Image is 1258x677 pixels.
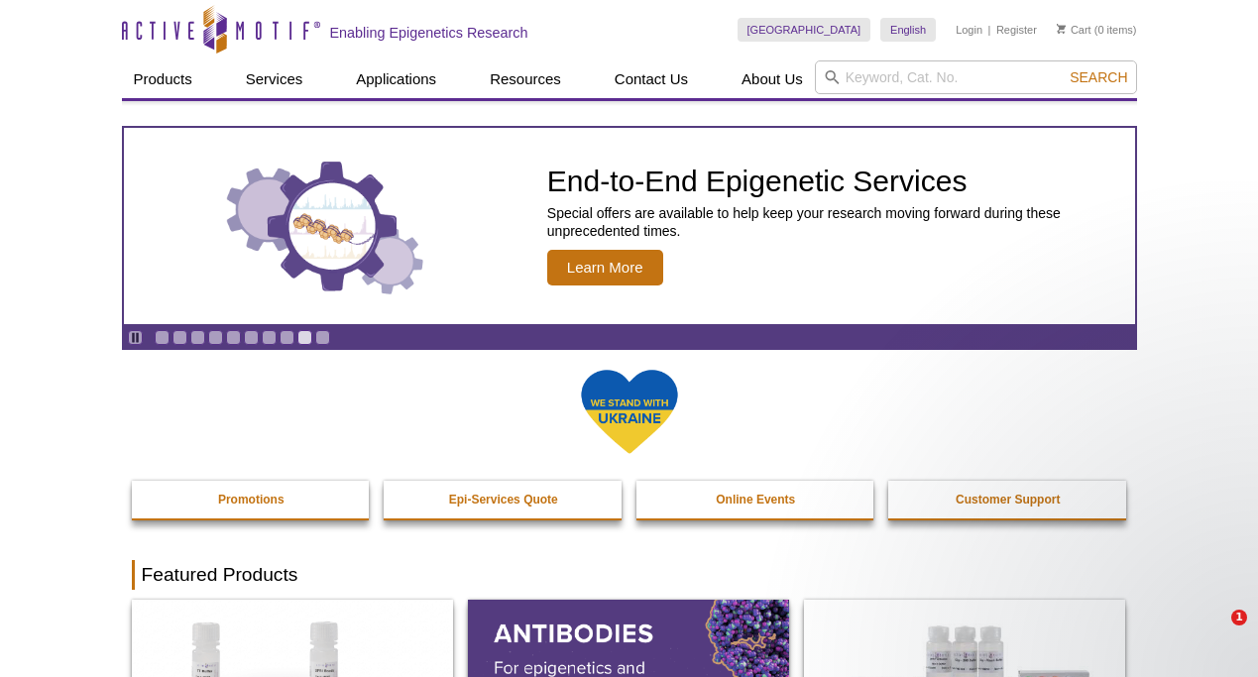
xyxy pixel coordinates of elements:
[996,23,1037,37] a: Register
[262,330,277,345] a: Go to slide 7
[1064,68,1133,86] button: Search
[234,60,315,98] a: Services
[132,481,372,518] a: Promotions
[155,330,170,345] a: Go to slide 1
[297,330,312,345] a: Go to slide 9
[1057,24,1066,34] img: Your Cart
[956,23,982,37] a: Login
[988,18,991,42] li: |
[1057,23,1091,37] a: Cart
[1191,610,1238,657] iframe: Intercom live chat
[888,481,1128,518] a: Customer Support
[218,493,285,507] strong: Promotions
[172,330,187,345] a: Go to slide 2
[330,24,528,42] h2: Enabling Epigenetics Research
[636,481,876,518] a: Online Events
[132,560,1127,590] h2: Featured Products
[280,330,294,345] a: Go to slide 8
[716,493,795,507] strong: Online Events
[128,330,143,345] a: Toggle autoplay
[190,330,205,345] a: Go to slide 3
[1231,610,1247,625] span: 1
[244,330,259,345] a: Go to slide 6
[122,60,204,98] a: Products
[1070,69,1127,85] span: Search
[124,128,1135,324] article: End-to-End Epigenetic Services
[547,250,663,285] span: Learn More
[738,18,871,42] a: [GEOGRAPHIC_DATA]
[315,330,330,345] a: Go to slide 10
[880,18,936,42] a: English
[226,157,424,295] img: Three gears with decorative charts inside the larger center gear.
[226,330,241,345] a: Go to slide 5
[547,204,1125,240] p: Special offers are available to help keep your research moving forward during these unprecedented...
[1057,18,1137,42] li: (0 items)
[478,60,573,98] a: Resources
[208,330,223,345] a: Go to slide 4
[603,60,700,98] a: Contact Us
[730,60,815,98] a: About Us
[815,60,1137,94] input: Keyword, Cat. No.
[580,368,679,456] img: We Stand With Ukraine
[124,128,1135,324] a: Three gears with decorative charts inside the larger center gear. End-to-End Epigenetic Services ...
[547,167,1125,196] h2: End-to-End Epigenetic Services
[449,493,558,507] strong: Epi-Services Quote
[344,60,448,98] a: Applications
[384,481,624,518] a: Epi-Services Quote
